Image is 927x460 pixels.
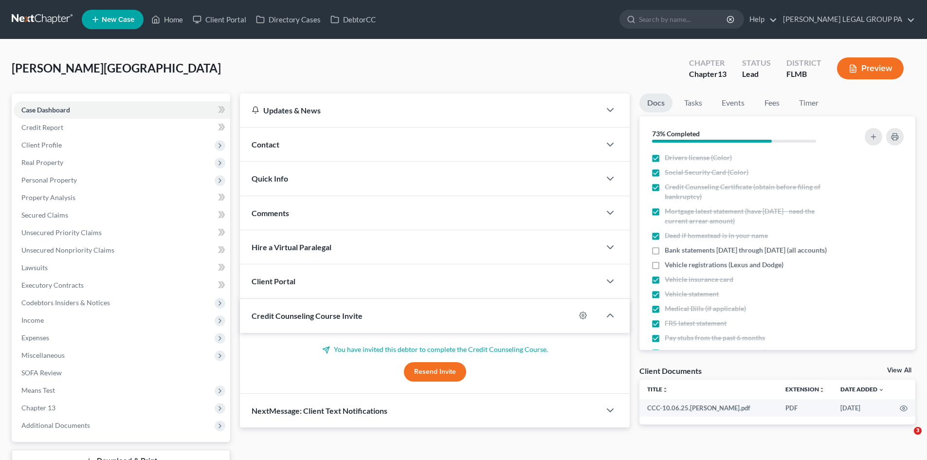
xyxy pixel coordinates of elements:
[251,11,326,28] a: Directory Cases
[639,366,702,376] div: Client Documents
[665,304,746,313] span: Medical Bills (if applicable)
[21,263,48,272] span: Lawsuits
[102,16,134,23] span: New Case
[665,318,727,328] span: FRS latest statement
[14,259,230,276] a: Lawsuits
[326,11,381,28] a: DebtorCC
[404,362,466,382] button: Resend Invite
[778,11,915,28] a: [PERSON_NAME] LEGAL GROUP PA
[887,367,911,374] a: View All
[21,421,90,429] span: Additional Documents
[146,11,188,28] a: Home
[662,387,668,393] i: unfold_more
[665,333,765,343] span: Pay stubs from the past 6 months
[252,174,288,183] span: Quick Info
[252,345,618,354] p: You have invited this debtor to complete the Credit Counseling Course.
[714,93,752,112] a: Events
[21,368,62,377] span: SOFA Review
[21,351,65,359] span: Miscellaneous
[21,386,55,394] span: Means Test
[14,276,230,294] a: Executory Contracts
[791,93,826,112] a: Timer
[647,386,668,393] a: Titleunfold_more
[252,311,363,320] span: Credit Counseling Course Invite
[21,228,102,237] span: Unsecured Priority Claims
[718,69,727,78] span: 13
[12,61,221,75] span: [PERSON_NAME][GEOGRAPHIC_DATA]
[639,93,673,112] a: Docs
[676,93,710,112] a: Tasks
[21,176,77,184] span: Personal Property
[785,386,825,393] a: Extensionunfold_more
[665,206,838,226] span: Mortgage latest statement (have [DATE] - need the current arrear amount)
[665,245,827,255] span: Bank statements [DATE] through [DATE] (all accounts)
[21,123,63,131] span: Credit Report
[665,182,838,202] span: Credit Counseling Certificate (obtain before filing of bankruptcy)
[665,289,719,299] span: Vehicle statement
[21,246,114,254] span: Unsecured Nonpriority Claims
[689,57,727,69] div: Chapter
[252,208,289,218] span: Comments
[14,189,230,206] a: Property Analysis
[252,140,279,149] span: Contact
[252,105,589,115] div: Updates & News
[14,224,230,241] a: Unsecured Priority Claims
[21,298,110,307] span: Codebtors Insiders & Notices
[742,57,771,69] div: Status
[833,399,892,417] td: [DATE]
[252,242,331,252] span: Hire a Virtual Paralegal
[786,57,821,69] div: District
[21,158,63,166] span: Real Property
[689,69,727,80] div: Chapter
[837,57,904,79] button: Preview
[21,404,55,412] span: Chapter 13
[914,427,922,435] span: 3
[665,167,748,177] span: Social Security Card (Color)
[665,231,768,240] span: Deed if homestead is in your name
[21,333,49,342] span: Expenses
[21,193,75,202] span: Property Analysis
[778,399,833,417] td: PDF
[745,11,777,28] a: Help
[188,11,251,28] a: Client Portal
[21,211,68,219] span: Secured Claims
[639,399,778,417] td: CCC-10.06.25.[PERSON_NAME].pdf
[21,281,84,289] span: Executory Contracts
[742,69,771,80] div: Lead
[21,316,44,324] span: Income
[14,364,230,382] a: SOFA Review
[252,276,295,286] span: Client Portal
[665,348,838,367] span: Tax Returns for the prior 2 years (Including 1099 & w-2's Forms. Transcripts are not permitted)
[665,275,733,284] span: Vehicle insurance card
[786,69,821,80] div: FLMB
[652,129,700,138] strong: 73% Completed
[639,10,728,28] input: Search by name...
[14,101,230,119] a: Case Dashboard
[14,241,230,259] a: Unsecured Nonpriority Claims
[878,387,884,393] i: expand_more
[21,106,70,114] span: Case Dashboard
[14,119,230,136] a: Credit Report
[21,141,62,149] span: Client Profile
[819,387,825,393] i: unfold_more
[665,153,732,163] span: Drivers license (Color)
[840,386,884,393] a: Date Added expand_more
[665,260,783,270] span: Vehicle registrations (Lexus and Dodge)
[252,406,387,415] span: NextMessage: Client Text Notifications
[894,427,917,450] iframe: Intercom live chat
[14,206,230,224] a: Secured Claims
[756,93,787,112] a: Fees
